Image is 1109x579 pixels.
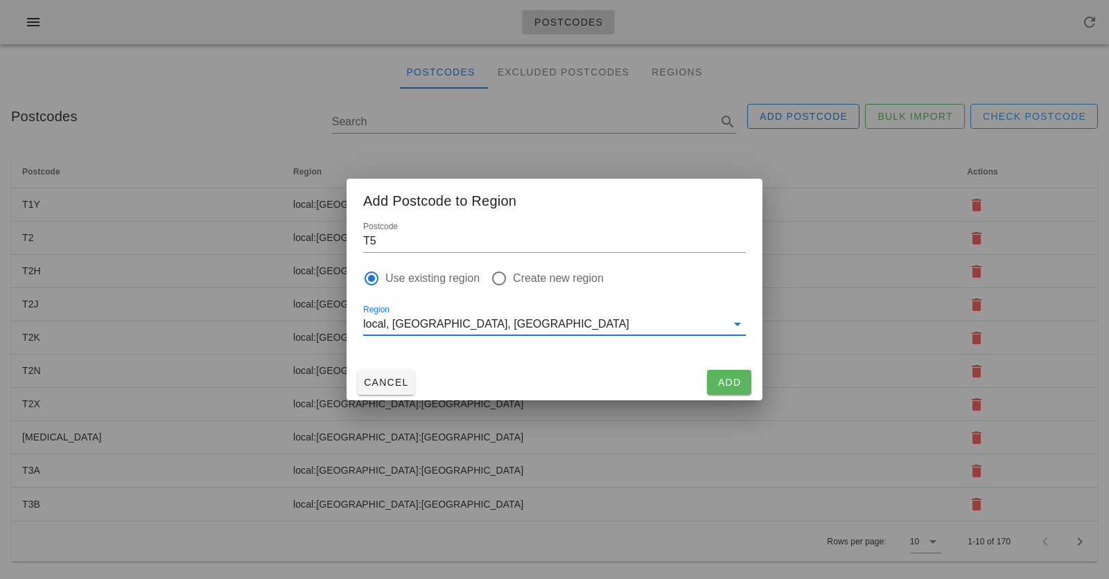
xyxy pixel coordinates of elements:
[363,305,390,315] label: Region
[385,271,480,285] label: Use existing region
[363,313,746,335] div: Regionlocal, [GEOGRAPHIC_DATA], [GEOGRAPHIC_DATA]
[713,377,746,388] span: Add
[347,179,762,219] div: Add Postcode to Region
[513,271,604,285] label: Create new region
[363,377,409,388] span: Cancel
[363,318,629,330] div: local, [GEOGRAPHIC_DATA], [GEOGRAPHIC_DATA]
[363,222,398,232] label: Postcode
[358,370,414,395] button: Cancel
[707,370,751,395] button: Add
